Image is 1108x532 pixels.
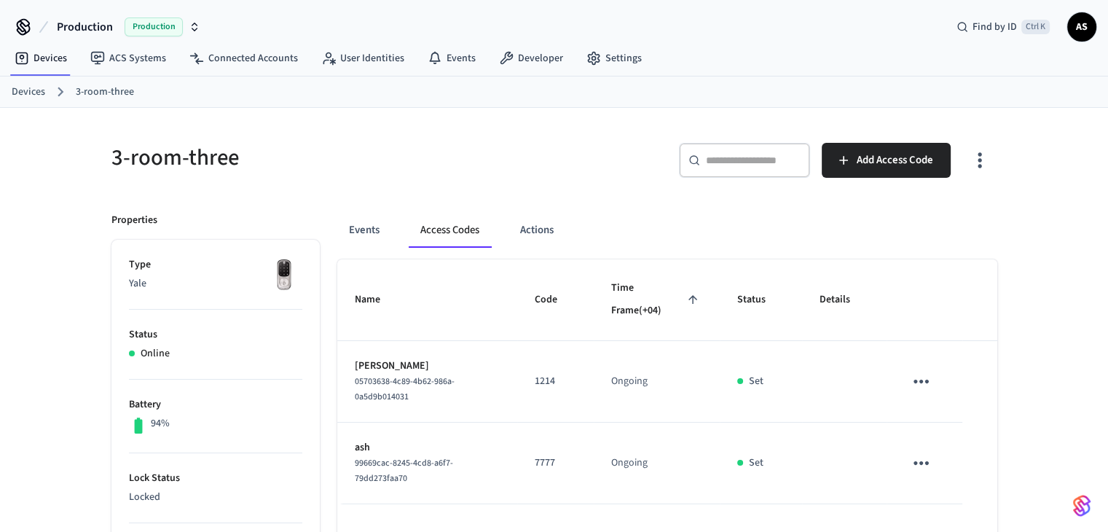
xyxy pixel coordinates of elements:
[178,45,310,71] a: Connected Accounts
[594,423,720,504] td: Ongoing
[79,45,178,71] a: ACS Systems
[76,85,134,100] a: 3-room-three
[857,151,933,170] span: Add Access Code
[141,346,170,361] p: Online
[111,213,157,228] p: Properties
[1021,20,1050,34] span: Ctrl K
[820,289,869,311] span: Details
[310,45,416,71] a: User Identities
[822,143,951,178] button: Add Access Code
[266,257,302,294] img: Yale Assure Touchscreen Wifi Smart Lock, Satin Nickel, Front
[973,20,1017,34] span: Find by ID
[355,440,500,455] p: ash
[129,257,302,273] p: Type
[129,397,302,412] p: Battery
[125,17,183,36] span: Production
[129,490,302,505] p: Locked
[355,359,500,374] p: [PERSON_NAME]
[129,471,302,486] p: Lock Status
[1069,14,1095,40] span: AS
[594,341,720,423] td: Ongoing
[337,213,391,248] button: Events
[737,289,785,311] span: Status
[337,213,997,248] div: ant example
[111,143,546,173] h5: 3-room-three
[416,45,487,71] a: Events
[355,289,399,311] span: Name
[945,14,1061,40] div: Find by IDCtrl K
[575,45,653,71] a: Settings
[12,85,45,100] a: Devices
[355,375,455,403] span: 05703638-4c89-4b62-986a-0a5d9b014031
[749,455,763,471] p: Set
[57,18,113,36] span: Production
[129,276,302,292] p: Yale
[535,455,576,471] p: 7777
[535,289,576,311] span: Code
[1073,494,1091,517] img: SeamLogoGradient.69752ec5.svg
[508,213,565,248] button: Actions
[611,277,702,323] span: Time Frame(+04)
[3,45,79,71] a: Devices
[409,213,491,248] button: Access Codes
[1067,12,1096,42] button: AS
[487,45,575,71] a: Developer
[535,374,576,389] p: 1214
[355,457,453,485] span: 99669cac-8245-4cd8-a6f7-79dd273faa70
[337,259,997,504] table: sticky table
[749,374,763,389] p: Set
[129,327,302,343] p: Status
[151,416,170,431] p: 94%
